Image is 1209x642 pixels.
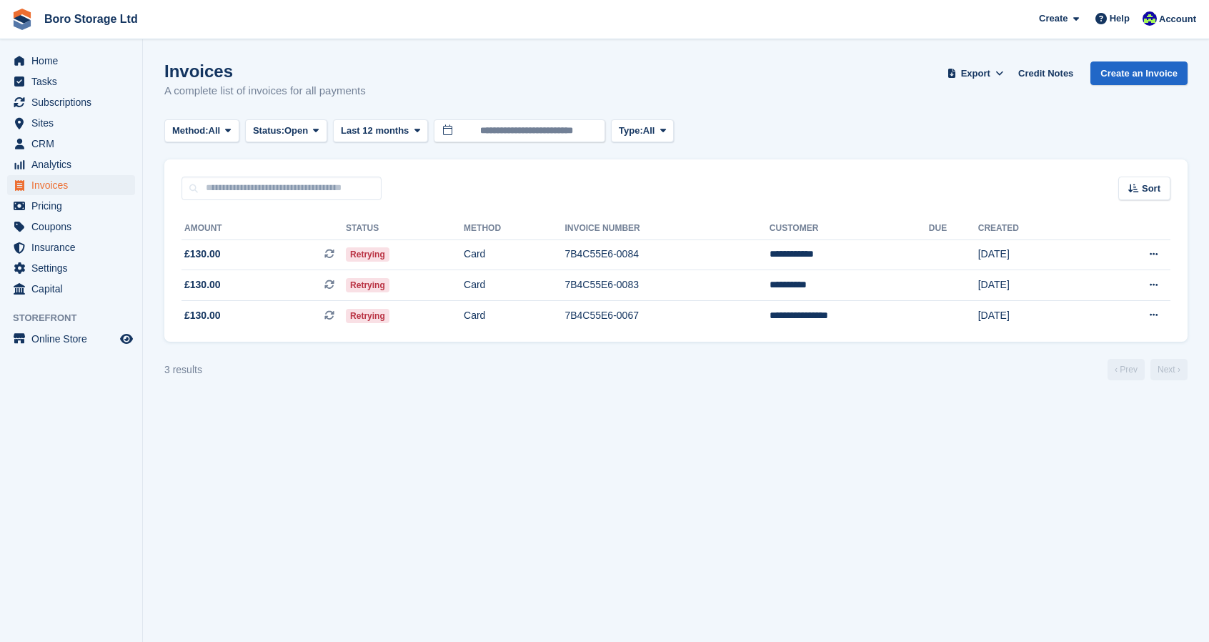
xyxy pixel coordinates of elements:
[346,309,389,323] span: Retrying
[961,66,990,81] span: Export
[31,134,117,154] span: CRM
[31,196,117,216] span: Pricing
[564,300,769,330] td: 7B4C55E6-0067
[7,237,135,257] a: menu
[31,217,117,237] span: Coupons
[7,113,135,133] a: menu
[31,51,117,71] span: Home
[1143,11,1157,26] img: Tobie Hillier
[184,277,221,292] span: £130.00
[7,134,135,154] a: menu
[164,362,202,377] div: 3 results
[39,7,144,31] a: Boro Storage Ltd
[464,239,564,270] td: Card
[31,258,117,278] span: Settings
[341,124,409,138] span: Last 12 months
[118,330,135,347] a: Preview store
[1108,359,1145,380] a: Previous
[172,124,209,138] span: Method:
[164,83,366,99] p: A complete list of invoices for all payments
[31,154,117,174] span: Analytics
[1090,61,1188,85] a: Create an Invoice
[346,278,389,292] span: Retrying
[333,119,428,143] button: Last 12 months
[464,300,564,330] td: Card
[11,9,33,30] img: stora-icon-8386f47178a22dfd0bd8f6a31ec36ba5ce8667c1dd55bd0f319d3a0aa187defe.svg
[7,329,135,349] a: menu
[1013,61,1079,85] a: Credit Notes
[164,61,366,81] h1: Invoices
[7,51,135,71] a: menu
[31,92,117,112] span: Subscriptions
[464,270,564,301] td: Card
[1142,182,1160,196] span: Sort
[7,217,135,237] a: menu
[7,175,135,195] a: menu
[929,217,978,240] th: Due
[31,237,117,257] span: Insurance
[643,124,655,138] span: All
[464,217,564,240] th: Method
[978,270,1089,301] td: [DATE]
[284,124,308,138] span: Open
[184,247,221,262] span: £130.00
[13,311,142,325] span: Storefront
[31,279,117,299] span: Capital
[253,124,284,138] span: Status:
[346,217,464,240] th: Status
[7,154,135,174] a: menu
[564,239,769,270] td: 7B4C55E6-0084
[564,217,769,240] th: Invoice Number
[611,119,674,143] button: Type: All
[245,119,327,143] button: Status: Open
[346,247,389,262] span: Retrying
[7,92,135,112] a: menu
[1039,11,1068,26] span: Create
[209,124,221,138] span: All
[1159,12,1196,26] span: Account
[7,196,135,216] a: menu
[978,239,1089,270] td: [DATE]
[184,308,221,323] span: £130.00
[1150,359,1188,380] a: Next
[978,300,1089,330] td: [DATE]
[978,217,1089,240] th: Created
[7,71,135,92] a: menu
[164,119,239,143] button: Method: All
[564,270,769,301] td: 7B4C55E6-0083
[1105,359,1190,380] nav: Page
[944,61,1007,85] button: Export
[31,71,117,92] span: Tasks
[619,124,643,138] span: Type:
[181,217,346,240] th: Amount
[1110,11,1130,26] span: Help
[31,329,117,349] span: Online Store
[31,113,117,133] span: Sites
[31,175,117,195] span: Invoices
[7,279,135,299] a: menu
[770,217,929,240] th: Customer
[7,258,135,278] a: menu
